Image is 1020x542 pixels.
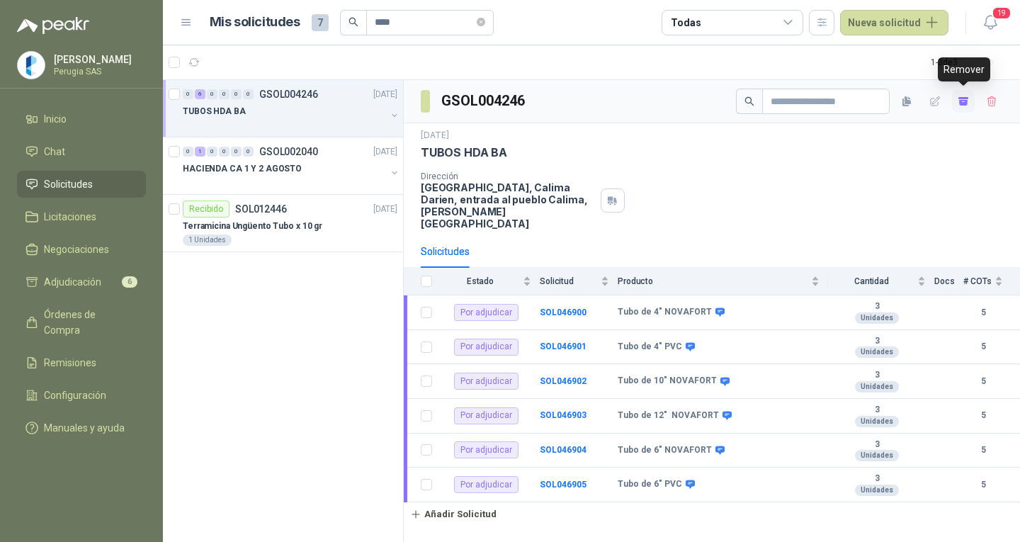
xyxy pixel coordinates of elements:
p: Perugia SAS [54,67,142,76]
span: Licitaciones [44,209,96,225]
div: Unidades [855,450,899,461]
span: 6 [122,276,137,288]
div: Unidades [855,346,899,358]
a: RecibidoSOL012446[DATE] Terramicina Ungüento Tubo x 10 gr1 Unidades [163,195,403,252]
p: TUBOS HDA BA [183,105,246,118]
img: Company Logo [18,52,45,79]
b: Tubo de 6" NOVAFORT [618,445,712,456]
p: SOL012446 [235,204,287,214]
b: 3 [828,301,926,312]
th: Docs [934,268,963,295]
a: Configuración [17,382,146,409]
span: Estado [441,276,520,286]
span: Remisiones [44,355,96,371]
div: Unidades [855,312,899,324]
button: 19 [977,10,1003,35]
a: Añadir Solicitud [404,502,1020,526]
a: 0 6 0 0 0 0 GSOL004246[DATE] TUBOS HDA BA [183,86,400,131]
a: Manuales y ayuda [17,414,146,441]
span: 19 [992,6,1011,20]
span: 7 [312,14,329,31]
div: Unidades [855,485,899,496]
div: Por adjudicar [454,373,518,390]
b: 3 [828,336,926,347]
a: Negociaciones [17,236,146,263]
span: Órdenes de Compra [44,307,132,338]
div: 1 Unidades [183,235,232,246]
b: Tubo de 10" NOVAFORT [618,376,717,387]
span: Cantidad [828,276,914,286]
div: Por adjudicar [454,407,518,424]
span: Solicitudes [44,176,93,192]
h1: Mis solicitudes [210,12,300,33]
b: 5 [963,409,1003,422]
p: HACIENDA CA 1 Y 2 AGOSTO [183,162,302,176]
span: Inicio [44,111,67,127]
div: 0 [231,89,242,99]
span: Manuales y ayuda [44,420,125,436]
b: Tubo de 12" NOVAFORT [618,410,719,422]
div: 0 [243,89,254,99]
b: 5 [963,306,1003,320]
th: Cantidad [828,268,934,295]
button: Nueva solicitud [840,10,948,35]
span: Chat [44,144,65,159]
div: 0 [219,147,229,157]
b: 5 [963,375,1003,388]
b: 5 [963,444,1003,457]
b: 3 [828,473,926,485]
a: 0 1 0 0 0 0 GSOL002040[DATE] HACIENDA CA 1 Y 2 AGOSTO [183,143,400,188]
a: Licitaciones [17,203,146,230]
th: Estado [441,268,540,295]
div: Remover [938,57,990,81]
img: Logo peakr [17,17,89,34]
p: TUBOS HDA BA [421,145,507,160]
a: Remisiones [17,349,146,376]
div: Recibido [183,201,229,218]
b: 5 [963,478,1003,492]
div: Por adjudicar [454,476,518,493]
a: SOL046903 [540,410,586,420]
p: Terramicina Ungüento Tubo x 10 gr [183,220,322,233]
button: Añadir Solicitud [404,502,503,526]
b: Tubo de 4" PVC [618,341,682,353]
a: Órdenes de Compra [17,301,146,344]
span: search [744,96,754,106]
h3: GSOL004246 [441,90,527,112]
div: 6 [195,89,205,99]
a: SOL046904 [540,445,586,455]
div: 0 [243,147,254,157]
b: 3 [828,405,926,416]
p: [DATE] [373,88,397,101]
div: Unidades [855,381,899,393]
span: Negociaciones [44,242,109,257]
p: Dirección [421,171,595,181]
div: 1 [195,147,205,157]
a: Chat [17,138,146,165]
b: Tubo de 4" NOVAFORT [618,307,712,318]
div: Por adjudicar [454,441,518,458]
div: 0 [219,89,229,99]
a: Solicitudes [17,171,146,198]
span: Configuración [44,388,106,403]
a: SOL046900 [540,307,586,317]
div: 0 [183,147,193,157]
span: Producto [618,276,808,286]
div: 0 [231,147,242,157]
span: # COTs [963,276,992,286]
div: Solicitudes [421,244,470,259]
a: SOL046905 [540,480,586,490]
div: Todas [671,15,701,30]
div: Por adjudicar [454,339,518,356]
a: SOL046901 [540,341,586,351]
th: Solicitud [540,268,618,295]
b: SOL046902 [540,376,586,386]
span: Solicitud [540,276,598,286]
span: Adjudicación [44,274,101,290]
b: 5 [963,340,1003,354]
a: Adjudicación6 [17,269,146,295]
b: 3 [828,370,926,381]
